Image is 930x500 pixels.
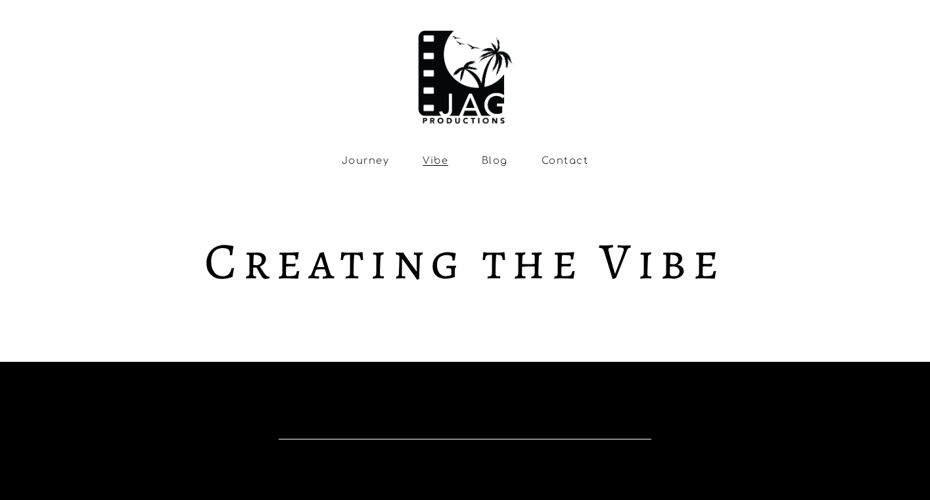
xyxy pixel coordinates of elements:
a: Vibe [423,155,448,167]
img: NJ Wedding Videographer | JAG Productions [413,18,517,128]
h2: Creating the Vibe [204,236,726,287]
a: Contact [542,155,588,167]
a: Journey [342,155,389,167]
a: Blog [482,155,508,167]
